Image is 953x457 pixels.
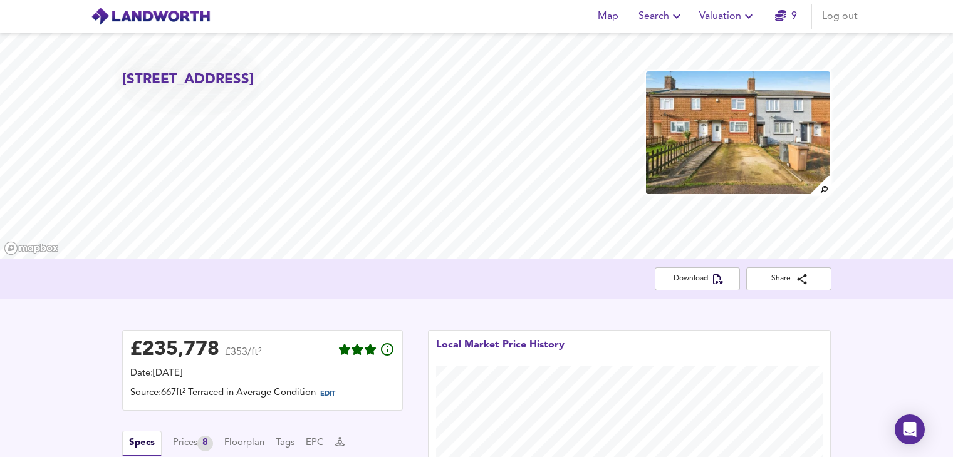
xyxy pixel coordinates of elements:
button: Tags [276,436,294,450]
span: Valuation [699,8,756,25]
button: Log out [817,4,863,29]
span: EDIT [320,391,335,398]
span: Share [756,272,821,285]
button: Download [655,267,740,290]
button: EPC [306,436,324,450]
span: Download [665,272,730,285]
button: Search [633,4,689,29]
div: Prices [173,436,213,451]
img: search [810,174,831,196]
h2: [STREET_ADDRESS] [122,70,254,90]
button: Map [588,4,628,29]
div: £ 235,778 [130,341,219,359]
button: Share [746,267,831,290]
span: Log out [822,8,858,25]
div: Source: 667ft² Terraced in Average Condition [130,386,395,403]
a: 9 [775,8,797,25]
button: Prices8 [173,436,213,451]
div: Local Market Price History [436,338,565,366]
span: Map [593,8,623,25]
button: Floorplan [224,436,264,450]
div: 8 [197,436,213,451]
button: 9 [766,4,806,29]
img: property [645,70,831,195]
button: Valuation [694,4,761,29]
div: Open Intercom Messenger [895,414,925,444]
button: Specs [122,431,162,456]
a: Mapbox homepage [4,241,59,255]
span: Search [638,8,684,25]
span: £353/ft² [225,347,262,366]
div: Date: [DATE] [130,367,395,381]
img: logo [91,7,211,26]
